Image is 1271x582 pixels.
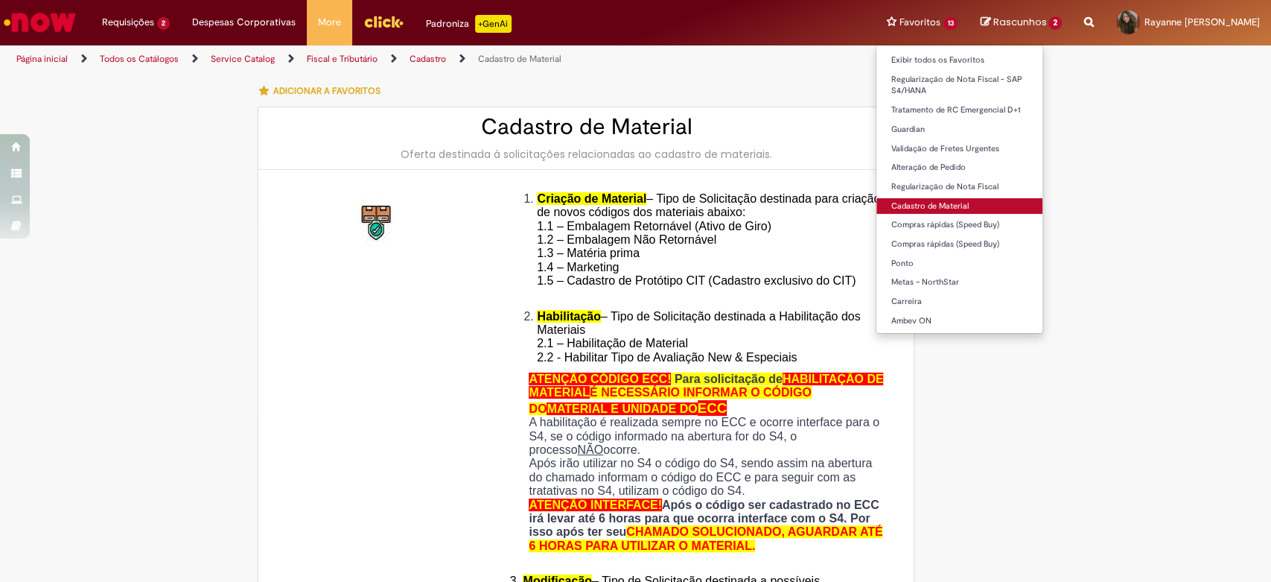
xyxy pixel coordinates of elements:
img: Cadastro de Material [354,200,401,247]
span: Rascunhos [993,15,1046,29]
a: Cadastro de Material [876,198,1043,215]
span: MATERIAL E UNIDADE DO [547,402,697,415]
button: Adicionar a Favoritos [258,75,388,107]
span: CHAMADO SOLUCIONADO, AGUARDAR ATÉ 6 HORAS PARA UTILIZAR O MATERIAL. [529,525,882,551]
span: More [318,15,341,30]
a: Rascunhos [980,16,1062,30]
ul: Favoritos [876,45,1044,334]
img: ServiceNow [1,7,78,37]
a: Fiscal e Tributário [307,53,378,65]
span: 2 [1048,16,1062,30]
u: NÃO [577,443,603,456]
span: – Tipo de Solicitação destinada para criação de novos códigos dos materiais abaixo: 1.1 – Embalag... [537,192,880,301]
span: Para solicitação de [675,373,783,385]
a: Alteração de Pedido [876,159,1043,176]
a: Regularização de Nota Fiscal [876,179,1043,195]
p: +GenAi [475,15,512,33]
a: Cadastro [410,53,446,65]
a: Carreira [876,294,1043,310]
div: Padroniza [426,15,512,33]
span: HABILITAÇÃO DE MATERIAL [529,373,883,399]
strong: Após o código ser cadastrado no ECC irá levar até 6 horas para que ocorra interface com o S4. Por... [529,499,882,552]
a: Service Catalog [211,53,275,65]
a: Compras rápidas (Speed Buy) [876,236,1043,253]
span: ATENÇÃO CÓDIGO ECC! [529,373,671,385]
span: 2 [157,17,170,30]
span: Favoritos [899,15,940,30]
a: Guardian [876,121,1043,138]
p: A habilitação é realizada sempre no ECC e ocorre interface para o S4, se o código informado na ab... [529,416,888,457]
span: Habilitação [537,310,600,323]
span: Adicionar a Favoritos [273,85,380,97]
span: Requisições [102,15,154,30]
span: ECC [698,400,727,416]
a: Tratamento de RC Emergencial D+1 [876,102,1043,118]
a: Validação de Fretes Urgentes [876,141,1043,157]
span: 13 [943,17,958,30]
img: click_logo_yellow_360x200.png [363,10,404,33]
a: Todos os Catálogos [100,53,179,65]
a: Cadastro de Material [478,53,561,65]
ul: Trilhas de página [11,45,836,73]
span: Rayanne [PERSON_NAME] [1144,16,1260,28]
a: Exibir todos os Favoritos [876,52,1043,69]
span: – Tipo de Solicitação destinada a Habilitação dos Materiais 2.1 – Habilitação de Material 2.2 - H... [537,310,860,364]
a: Ponto [876,256,1043,272]
span: É NECESSÁRIO INFORMAR O CÓDIGO DO [529,386,811,414]
div: Oferta destinada à solicitações relacionadas ao cadastro de materiais. [273,147,899,162]
a: Página inicial [16,53,68,65]
a: Regularização de Nota Fiscal - SAP S4/HANA [876,72,1043,99]
span: ATENÇÃO INTERFACE! [529,499,661,511]
a: Ambev ON [876,313,1043,329]
h2: Cadastro de Material [273,115,899,139]
a: Metas – NorthStar [876,274,1043,291]
a: Compras rápidas (Speed Buy) [876,217,1043,233]
span: Despesas Corporativas [192,15,296,30]
span: Criação de Material [537,192,646,205]
p: Após irão utilizar no S4 o código do S4, sendo assim na abertura do chamado informam o código do ... [529,457,888,498]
